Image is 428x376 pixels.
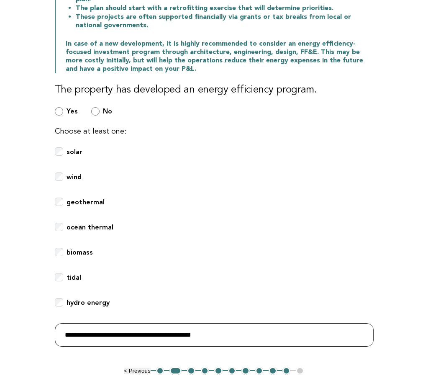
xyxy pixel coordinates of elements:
button: 1 [156,367,164,375]
button: 10 [282,367,291,375]
li: The plan should start with a retrofitting exercise that will determine priorities. [76,4,374,13]
button: 4 [201,367,209,375]
b: No [103,107,112,115]
b: tidal [67,273,81,281]
button: 6 [228,367,236,375]
b: geothermal [67,198,105,206]
li: These projects are often supported financially via grants or tax breaks from local or national go... [76,13,374,30]
b: Yes [67,107,78,115]
h3: The property has developed an energy efficiency program. [55,83,374,97]
button: < Previous [124,368,150,374]
button: 5 [214,367,223,375]
p: Choose at least one: [55,126,374,137]
b: biomass [67,248,93,256]
button: 9 [269,367,277,375]
b: wind [67,173,82,181]
b: solar [67,148,82,156]
p: In case of a new development, it is highly recommended to consider an energy efficiency-focused i... [66,40,374,73]
button: 2 [169,367,182,375]
button: 7 [241,367,250,375]
button: 3 [187,367,195,375]
button: 8 [255,367,264,375]
b: hydro energy [67,299,110,306]
b: ocean thermal [67,223,113,231]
